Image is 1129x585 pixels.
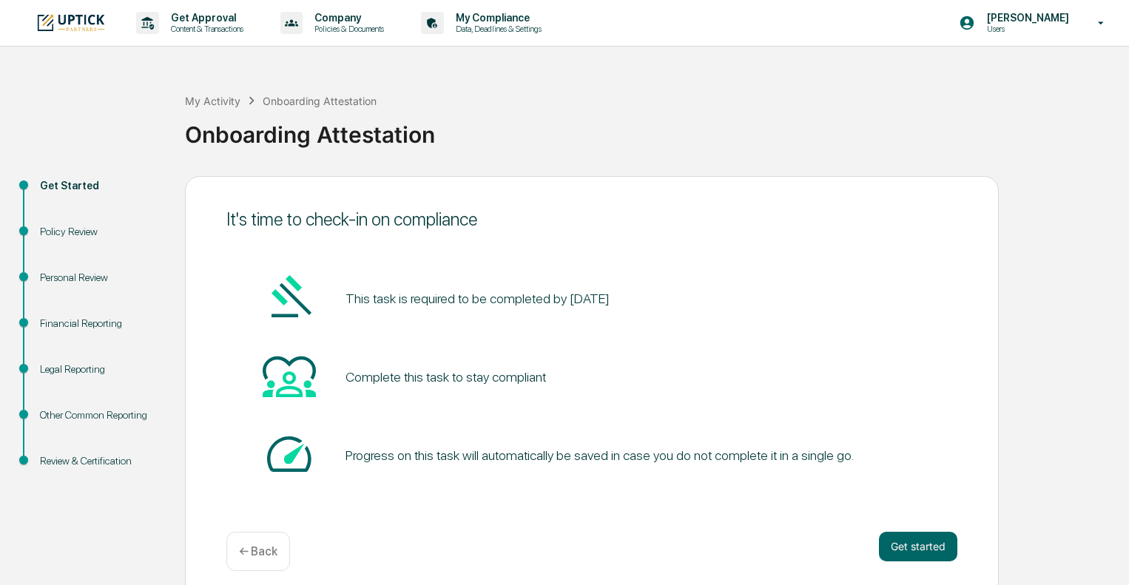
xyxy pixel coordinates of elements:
pre: This task is required to be completed by [DATE] [346,288,610,308]
div: Onboarding Attestation [185,109,1122,148]
p: ← Back [239,544,277,558]
p: [PERSON_NAME] [975,12,1076,24]
button: Get started [879,532,957,561]
div: Personal Review [40,270,161,285]
div: Get Started [40,178,161,194]
div: It's time to check-in on compliance [226,209,957,230]
p: Company [303,12,391,24]
p: Get Approval [159,12,251,24]
p: My Compliance [444,12,549,24]
div: Financial Reporting [40,316,161,331]
div: Policy Review [40,224,161,240]
img: Gavel [263,271,316,324]
div: Other Common Reporting [40,408,161,423]
p: Policies & Documents [303,24,391,34]
div: Progress on this task will automatically be saved in case you do not complete it in a single go. [346,447,854,463]
p: Content & Transactions [159,24,251,34]
p: Data, Deadlines & Settings [444,24,549,34]
div: Legal Reporting [40,362,161,377]
iframe: Open customer support [1082,536,1122,576]
div: My Activity [185,95,240,107]
img: Heart [263,349,316,402]
img: Speed-dial [263,427,316,481]
div: Onboarding Attestation [263,95,377,107]
p: Users [975,24,1076,34]
div: Review & Certification [40,453,161,469]
img: logo [36,13,107,33]
div: Complete this task to stay compliant [346,369,546,385]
